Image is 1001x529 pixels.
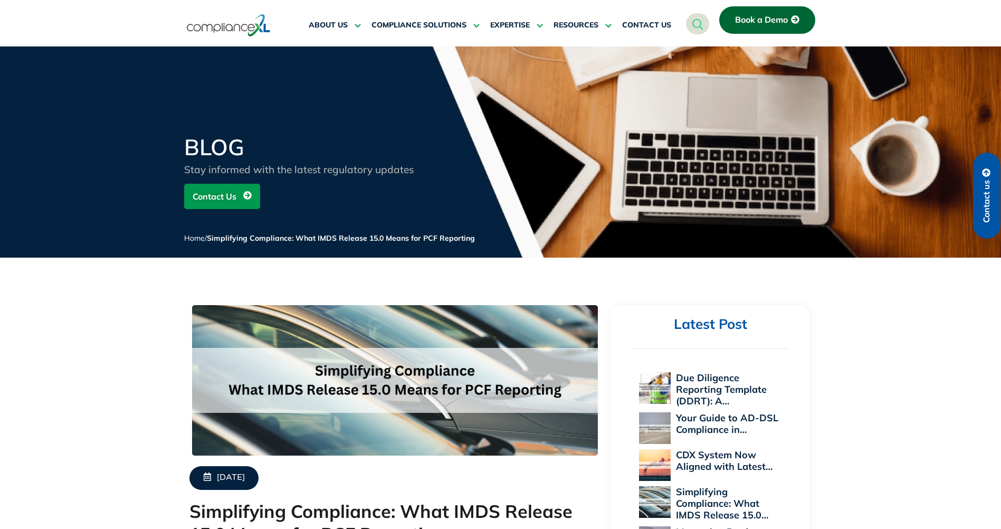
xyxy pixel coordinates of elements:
a: ABOUT US [309,13,361,38]
h2: Latest Post [631,316,789,333]
span: RESOURCES [554,21,598,30]
span: Contact Us [193,186,236,206]
a: COMPLIANCE SOLUTIONS [371,13,480,38]
a: Simplifying Compliance: What IMDS Release 15.0… [676,486,768,521]
a: Due Diligence Reporting Template (DDRT): A… [676,372,767,407]
span: Book a Demo [735,15,788,25]
a: [DATE] [189,466,259,490]
span: COMPLIANCE SOLUTIONS [371,21,466,30]
img: CDX System Now Aligned with Latest EU POPs Rules [639,449,671,481]
a: Home [184,233,205,243]
span: Simplifying Compliance: What IMDS Release 15.0 Means for PCF Reporting [207,233,475,243]
a: RESOURCES [554,13,612,38]
img: Simplifying Compliance: What IMDS Release 15.0 Means for PCF Reporting [639,486,671,518]
span: EXPERTISE [490,21,530,30]
a: CDX System Now Aligned with Latest… [676,449,773,473]
span: CONTACT US [622,21,671,30]
span: / [184,233,475,243]
a: Contact Us [184,184,260,209]
span: Contact us [982,180,992,223]
span: ABOUT US [309,21,348,30]
img: Due Diligence Reporting Template (DDRT): A Supplier’s Roadmap to Compliance [639,372,671,404]
img: Your Guide to AD-DSL Compliance in the Aerospace and Defense Industry [639,412,671,444]
h2: BLOG [184,136,437,158]
a: Book a Demo [719,6,815,34]
img: Simplifying Compliance_ What IMDS Release 15.0 Means for PCF Reporting [192,305,598,456]
span: [DATE] [217,473,245,484]
img: logo-one.svg [187,13,271,37]
a: navsearch-button [686,13,709,34]
a: Contact us [973,153,1000,239]
a: Your Guide to AD-DSL Compliance in… [676,412,778,436]
a: CONTACT US [622,13,671,38]
span: Stay informed with the latest regulatory updates [184,163,414,176]
a: EXPERTISE [490,13,543,38]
